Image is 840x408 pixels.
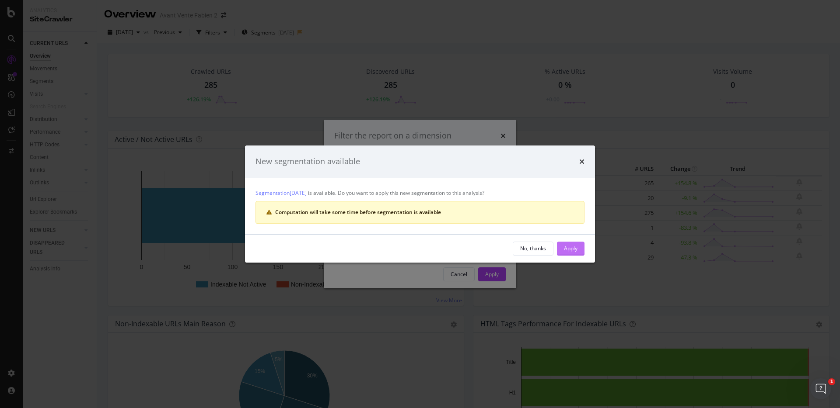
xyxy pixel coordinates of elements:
[828,378,835,385] span: 1
[564,245,577,252] div: Apply
[275,208,574,216] div: Computation will take some time before segmentation is available
[810,378,831,399] iframe: Intercom live chat
[557,242,584,256] button: Apply
[255,156,360,167] div: New segmentation available
[245,145,595,263] div: modal
[255,188,307,197] a: Segmentation[DATE]
[513,242,553,256] button: No, thanks
[245,178,595,234] div: is available. Do you want to apply this new segmentation to this analysis?
[255,201,584,224] div: warning banner
[579,156,584,167] div: times
[520,245,546,252] div: No, thanks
